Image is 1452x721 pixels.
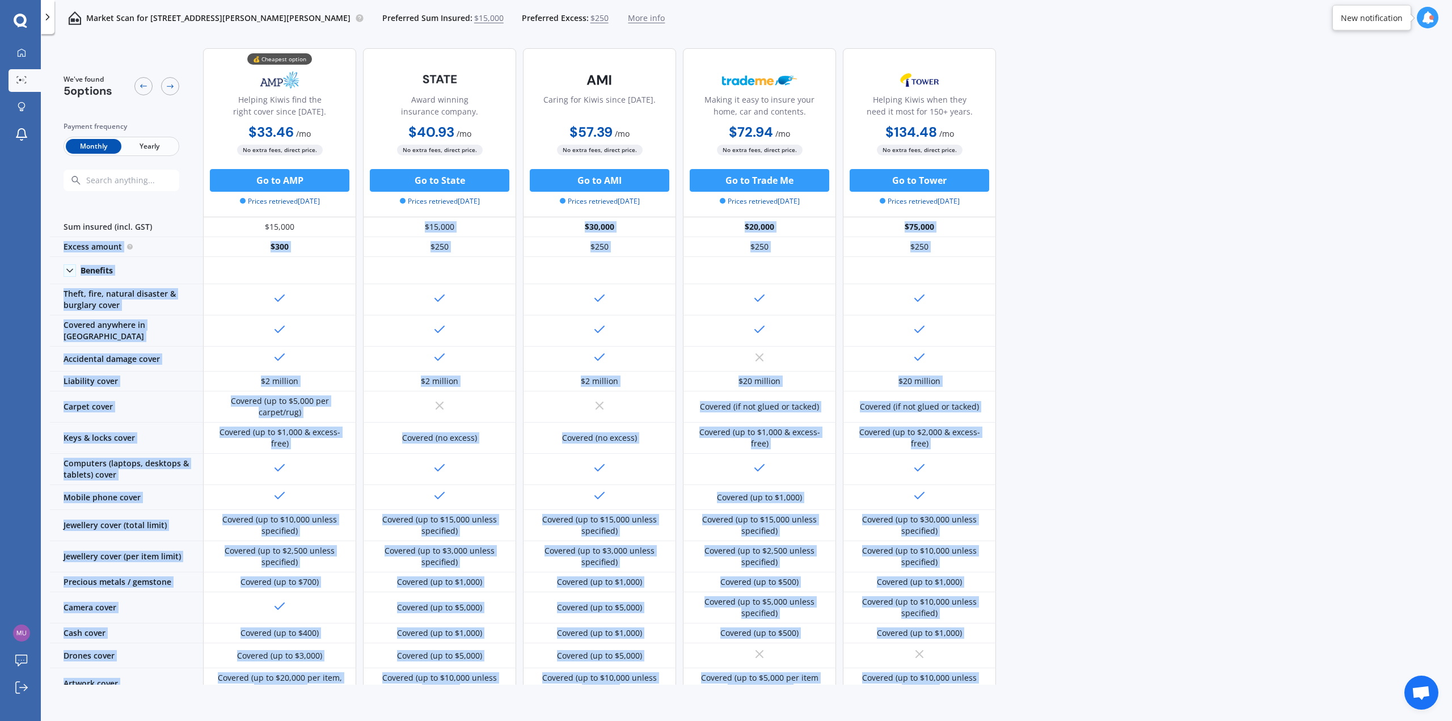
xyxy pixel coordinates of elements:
div: Sum insured (incl. GST) [50,217,203,237]
span: Preferred Sum Insured: [382,12,472,24]
div: Covered (up to $30,000 unless specified) [851,514,987,537]
div: Covered (up to $10,000 unless specified) [851,596,987,619]
div: Covered (up to $5,000 unless specified) [691,596,828,619]
span: $250 [590,12,609,24]
div: Making it easy to insure your home, car and contents. [693,94,826,122]
div: $2 million [261,376,298,387]
div: Covered (up to $5,000) [557,602,642,613]
div: Theft, fire, natural disaster & burglary cover [50,284,203,315]
div: Covered (up to $15,000 unless specified) [691,514,828,537]
div: $75,000 [843,217,996,237]
div: Covered (up to $1,000 & excess-free) [691,427,828,449]
div: Precious metals / gemstone [50,572,203,592]
div: $250 [683,237,836,257]
img: AMI-text-1.webp [562,66,637,94]
div: $250 [843,237,996,257]
button: Go to Tower [850,169,989,192]
span: No extra fees, direct price. [397,145,483,155]
div: Cash cover [50,623,203,643]
div: Covered (no excess) [562,432,637,444]
div: Covered (up to $2,500 unless specified) [212,545,348,568]
input: Search anything... [85,175,201,185]
div: Jewellery cover (per item limit) [50,541,203,572]
div: Covered (up to $10,000 unless specified) [851,545,987,568]
span: More info [628,12,665,24]
div: Helping Kiwis when they need it most for 150+ years. [852,94,986,122]
div: $20 million [738,376,780,387]
img: State-text-1.webp [402,66,477,92]
div: Benefits [81,265,113,276]
div: Covered (up to $500) [720,627,799,639]
div: Covered (up to $5,000) [397,650,482,661]
button: Go to Trade Me [690,169,829,192]
span: $15,000 [474,12,504,24]
div: $300 [203,237,356,257]
p: Market Scan for [STREET_ADDRESS][PERSON_NAME][PERSON_NAME] [86,12,351,24]
div: $30,000 [523,217,676,237]
b: $33.46 [248,123,294,141]
div: Award winning insurance company. [373,94,506,122]
div: Covered (up to $1,000) [717,492,802,503]
span: Prices retrieved [DATE] [880,196,960,206]
div: Liability cover [50,372,203,391]
div: Payment frequency [64,121,179,132]
div: Covered (up to $20,000 per item, $80,000 limit) [212,672,348,695]
div: Covered (up to $1,000) [557,576,642,588]
div: Covered (up to $2,000 & excess-free) [851,427,987,449]
span: No extra fees, direct price. [717,145,803,155]
span: We've found [64,74,112,85]
div: Covered (up to $1,000) [557,627,642,639]
b: $72.94 [729,123,773,141]
button: Go to AMI [530,169,669,192]
div: Covered (up to $10,000 unless specified) [212,514,348,537]
div: Covered (up to $2,500 unless specified) [691,545,828,568]
span: / mo [615,128,630,139]
span: 5 options [64,83,112,98]
span: No extra fees, direct price. [237,145,323,155]
div: Covered (up to $1,000) [397,576,482,588]
div: Covered (up to $700) [240,576,319,588]
div: 💰 Cheapest option [247,53,312,65]
b: $134.48 [885,123,937,141]
div: Covered (up to $500) [720,576,799,588]
div: $2 million [581,376,618,387]
div: Covered (if not glued or tacked) [700,401,819,412]
div: $15,000 [203,217,356,237]
div: $250 [363,237,516,257]
div: Covered (up to $10,000 unless adjusted) [851,672,987,695]
div: Covered (up to $1,000) [877,576,962,588]
div: Covered (up to $15,000 unless specified) [531,514,668,537]
span: Prices retrieved [DATE] [240,196,320,206]
b: $40.93 [408,123,454,141]
div: Covered anywhere in [GEOGRAPHIC_DATA] [50,315,203,347]
span: Prices retrieved [DATE] [560,196,640,206]
div: Covered (up to $3,000 unless specified) [531,545,668,568]
div: Covered (up to $10,000 unless adjusted) [531,672,668,695]
div: Accidental damage cover [50,347,203,372]
div: Covered (up to $5,000) [397,602,482,613]
div: $2 million [421,376,458,387]
span: No extra fees, direct price. [557,145,643,155]
div: Jewellery cover (total limit) [50,510,203,541]
span: / mo [775,128,790,139]
div: Helping Kiwis find the right cover since [DATE]. [213,94,347,122]
div: Excess amount [50,237,203,257]
img: home-and-contents.b802091223b8502ef2dd.svg [68,11,82,25]
img: AMP.webp [242,66,317,94]
img: Trademe.webp [722,66,797,94]
div: Mobile phone cover [50,485,203,510]
div: Open chat [1404,676,1438,710]
div: New notification [1341,12,1403,23]
div: Covered (up to $1,000 & excess-free) [212,427,348,449]
div: Keys & locks cover [50,423,203,454]
button: Go to State [370,169,509,192]
span: / mo [296,128,311,139]
div: Covered (up to $400) [240,627,319,639]
div: Covered (up to $1,000) [397,627,482,639]
div: Covered (up to $5,000 per carpet/rug) [212,395,348,418]
div: Covered (up to $5,000 per item unless specified) [691,672,828,695]
div: Covered (up to $15,000 unless specified) [372,514,508,537]
div: Covered (up to $5,000) [557,650,642,661]
div: Computers (laptops, desktops & tablets) cover [50,454,203,485]
span: Prices retrieved [DATE] [400,196,480,206]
